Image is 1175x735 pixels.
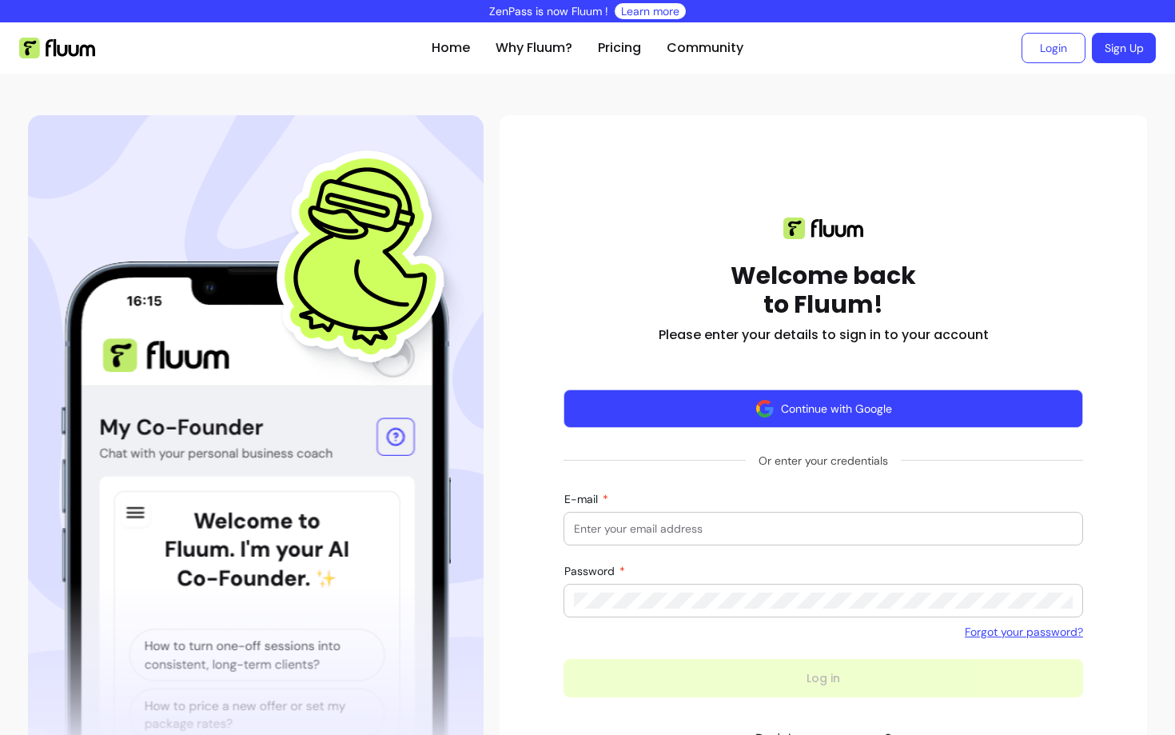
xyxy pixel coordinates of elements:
[489,3,608,19] p: ZenPass is now Fluum !
[965,624,1083,640] a: Forgot your password?
[564,564,618,578] span: Password
[432,38,470,58] a: Home
[746,446,901,475] span: Or enter your credentials
[659,326,989,345] h2: Please enter your details to sign in to your account
[731,262,916,319] h1: Welcome back to Fluum!
[1092,33,1156,63] a: Sign Up
[621,3,679,19] a: Learn more
[667,38,743,58] a: Community
[574,593,1073,609] input: Password
[598,38,641,58] a: Pricing
[496,38,572,58] a: Why Fluum?
[574,521,1073,537] input: E-mail
[1022,33,1085,63] a: Login
[755,399,775,418] img: avatar
[564,389,1083,428] button: Continue with Google
[19,38,95,58] img: Fluum Logo
[564,492,601,506] span: E-mail
[783,218,863,239] img: Fluum logo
